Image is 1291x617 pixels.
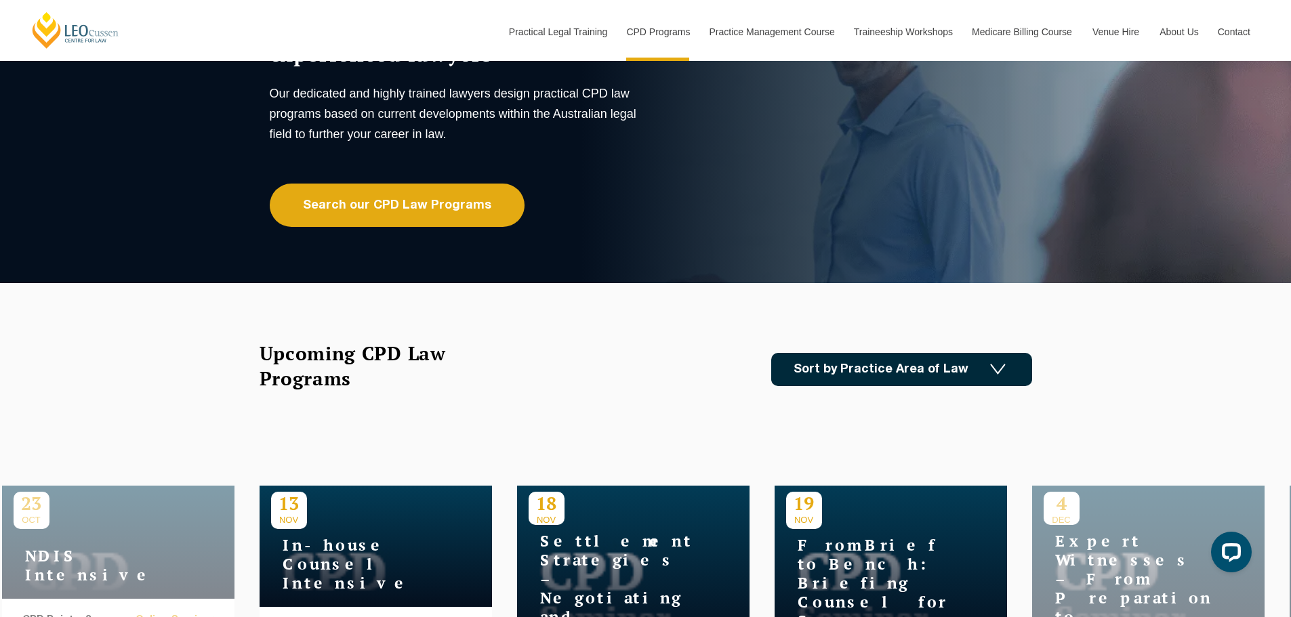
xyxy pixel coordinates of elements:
[990,364,1006,375] img: Icon
[1208,3,1261,61] a: Contact
[271,492,307,515] p: 13
[786,492,822,515] p: 19
[699,3,844,61] a: Practice Management Course
[270,184,525,227] a: Search our CPD Law Programs
[962,3,1082,61] a: Medicare Billing Course
[270,83,642,144] p: Our dedicated and highly trained lawyers design practical CPD law programs based on current devel...
[616,3,699,61] a: CPD Programs
[260,341,480,391] h2: Upcoming CPD Law Programs
[1082,3,1149,61] a: Venue Hire
[529,492,565,515] p: 18
[499,3,617,61] a: Practical Legal Training
[271,515,307,525] span: NOV
[844,3,962,61] a: Traineeship Workshops
[271,536,440,593] h4: In-house Counsel Intensive
[786,515,822,525] span: NOV
[1149,3,1208,61] a: About Us
[30,11,121,49] a: [PERSON_NAME] Centre for Law
[1200,526,1257,583] iframe: LiveChat chat widget
[270,15,642,66] h1: CPD Law Programs designed by experienced lawyers
[529,515,565,525] span: NOV
[771,353,1032,386] a: Sort by Practice Area of Law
